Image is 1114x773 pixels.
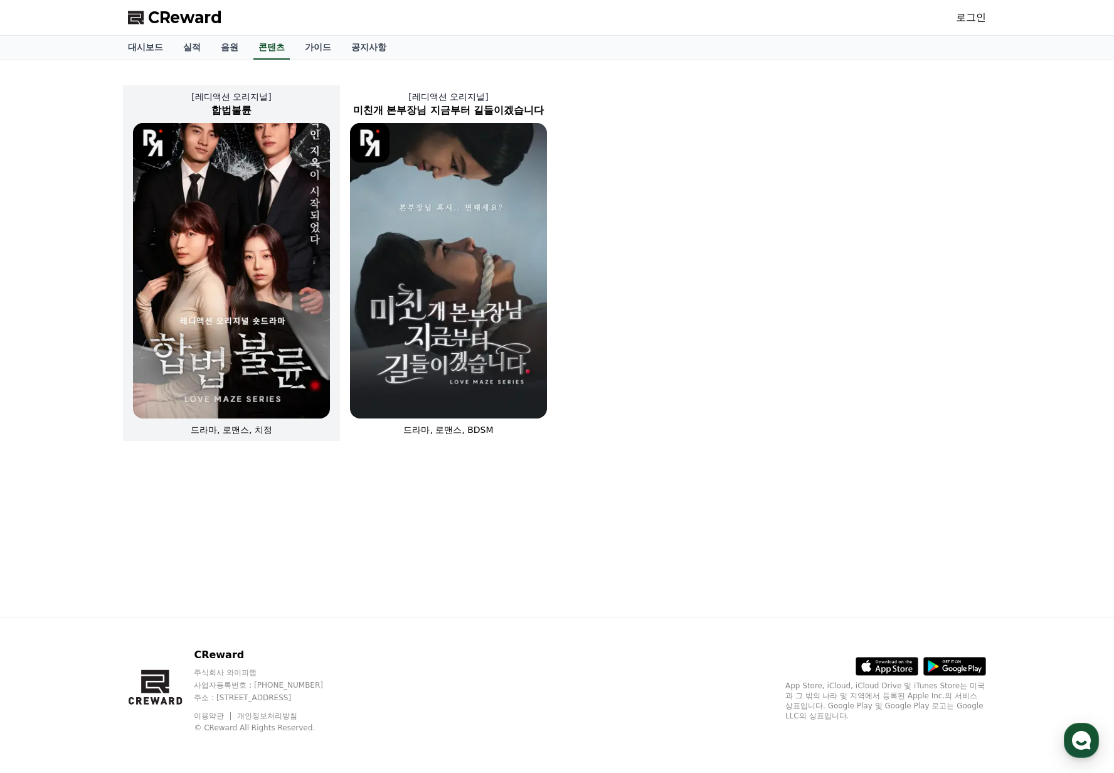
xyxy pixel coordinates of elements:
a: 콘텐츠 [253,36,290,60]
p: 주소 : [STREET_ADDRESS] [194,693,347,703]
p: 사업자등록번호 : [PHONE_NUMBER] [194,680,347,690]
img: [object Object] Logo [133,123,172,163]
p: 주식회사 와이피랩 [194,668,347,678]
a: CReward [128,8,222,28]
h2: 합법불륜 [123,103,340,118]
p: [레디액션 오리지널] [340,90,557,103]
a: 로그인 [956,10,986,25]
span: CReward [148,8,222,28]
span: 드라마, 로맨스, 치정 [191,425,272,435]
p: CReward [194,648,347,663]
img: 합법불륜 [133,123,330,418]
a: 대화 [83,398,162,429]
a: 대시보드 [118,36,173,60]
img: [object Object] Logo [350,123,390,163]
p: © CReward All Rights Reserved. [194,723,347,733]
span: 설정 [194,417,209,427]
a: 실적 [173,36,211,60]
span: 홈 [40,417,47,427]
h2: 미친개 본부장님 지금부터 길들이겠습니다 [340,103,557,118]
a: 이용약관 [194,712,233,720]
span: 대화 [115,417,130,427]
span: 드라마, 로맨스, BDSM [403,425,493,435]
img: 미친개 본부장님 지금부터 길들이겠습니다 [350,123,547,418]
a: [레디액션 오리지널] 합법불륜 합법불륜 [object Object] Logo 드라마, 로맨스, 치정 [123,80,340,446]
a: 음원 [211,36,248,60]
a: 가이드 [295,36,341,60]
a: 홈 [4,398,83,429]
p: [레디액션 오리지널] [123,90,340,103]
p: App Store, iCloud, iCloud Drive 및 iTunes Store는 미국과 그 밖의 나라 및 지역에서 등록된 Apple Inc.의 서비스 상표입니다. Goo... [785,681,986,721]
a: 개인정보처리방침 [237,712,297,720]
a: [레디액션 오리지널] 미친개 본부장님 지금부터 길들이겠습니다 미친개 본부장님 지금부터 길들이겠습니다 [object Object] Logo 드라마, 로맨스, BDSM [340,80,557,446]
a: 공지사항 [341,36,396,60]
a: 설정 [162,398,241,429]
